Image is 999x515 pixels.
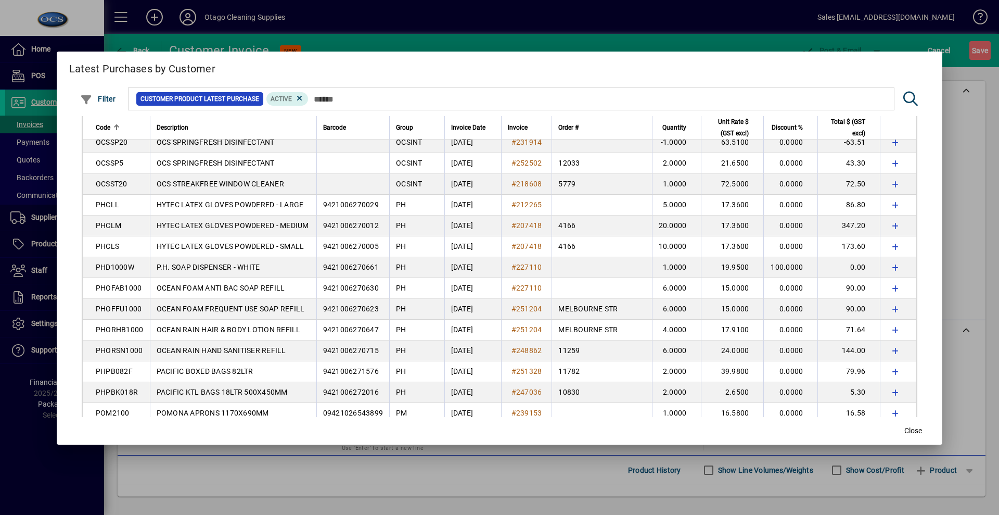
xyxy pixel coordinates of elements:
td: 173.60 [817,236,880,257]
div: Unit Rate $ (GST excl) [708,116,758,139]
span: 9421006270661 [323,263,379,271]
td: 347.20 [817,216,880,236]
span: PH [396,367,406,375]
td: 0.0000 [763,403,817,424]
td: 6.0000 [652,341,701,361]
span: # [511,138,516,146]
span: PH [396,346,406,355]
span: Customer Product Latest Purchase [140,94,259,104]
td: 4.0000 [652,320,701,341]
a: #251328 [508,366,546,377]
span: PH [396,305,406,313]
span: # [511,221,516,230]
td: 11259 [552,341,651,361]
span: PH [396,263,406,271]
span: # [511,346,516,355]
td: [DATE] [444,195,501,216]
td: 0.00 [817,257,880,278]
td: 19.9500 [701,257,763,278]
td: -1.0000 [652,132,701,153]
td: 79.96 [817,361,880,382]
a: #239153 [508,407,546,419]
td: 12033 [552,153,651,174]
span: Barcode [323,122,346,133]
span: P.H. SOAP DISPENSER - WHITE [157,263,260,271]
span: HYTEC LATEX GLOVES POWDERED - LARGE [157,200,304,209]
span: Invoice Date [451,122,485,133]
td: 11782 [552,361,651,382]
span: Discount % [772,122,803,133]
td: 2.0000 [652,382,701,403]
td: [DATE] [444,403,501,424]
td: [DATE] [444,361,501,382]
span: PM [396,409,407,417]
span: PHCLM [96,221,121,230]
td: 90.00 [817,299,880,320]
td: [DATE] [444,153,501,174]
span: PHORHB1000 [96,325,144,334]
a: #231914 [508,136,546,148]
td: [DATE] [444,257,501,278]
td: 10.0000 [652,236,701,257]
div: Description [157,122,310,133]
td: 2.0000 [652,361,701,382]
td: 5.0000 [652,195,701,216]
span: Description [157,122,188,133]
td: 15.0000 [701,299,763,320]
span: Filter [80,95,116,103]
td: 6.0000 [652,299,701,320]
span: # [511,325,516,334]
span: HYTEC LATEX GLOVES POWDERED - MEDIUM [157,221,309,230]
td: 63.5100 [701,132,763,153]
td: 0.0000 [763,361,817,382]
td: 21.6500 [701,153,763,174]
span: 227110 [516,263,542,271]
a: #207418 [508,241,546,252]
span: # [511,242,516,250]
td: [DATE] [444,174,501,195]
span: 239153 [516,409,542,417]
div: Barcode [323,122,383,133]
span: PHCLS [96,242,119,250]
td: 16.5800 [701,403,763,424]
span: Invoice [508,122,528,133]
td: 43.30 [817,153,880,174]
span: OCEAN FOAM ANTI BAC SOAP REFILL [157,284,285,292]
span: PHD1000W [96,263,134,271]
span: HYTEC LATEX GLOVES POWDERED - SMALL [157,242,304,250]
span: Unit Rate $ (GST excl) [708,116,749,139]
a: #251204 [508,303,546,315]
span: OCSINT [396,138,422,146]
td: 72.50 [817,174,880,195]
td: 86.80 [817,195,880,216]
td: 0.0000 [763,236,817,257]
span: # [511,409,516,417]
span: 227110 [516,284,542,292]
span: POM2100 [96,409,130,417]
a: #218608 [508,178,546,190]
span: Group [396,122,413,133]
span: OCS SPRINGFRESH DISINFECTANT [157,159,275,167]
h2: Latest Purchases by Customer [57,52,943,82]
span: 09421026543899 [323,409,383,417]
td: [DATE] [444,341,501,361]
td: [DATE] [444,320,501,341]
span: 207418 [516,242,542,250]
td: 0.0000 [763,174,817,195]
span: Order # [558,122,579,133]
td: 0.0000 [763,216,817,236]
td: [DATE] [444,278,501,299]
span: PHOFAB1000 [96,284,142,292]
a: #247036 [508,386,546,398]
td: 17.9100 [701,320,763,341]
span: OCSINT [396,159,422,167]
span: # [511,263,516,271]
td: 1.0000 [652,257,701,278]
span: PH [396,325,406,334]
td: [DATE] [444,236,501,257]
button: Filter [78,90,119,108]
a: #227110 [508,261,546,273]
div: Invoice Date [451,122,495,133]
td: 0.0000 [763,299,817,320]
div: Discount % [770,122,812,133]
